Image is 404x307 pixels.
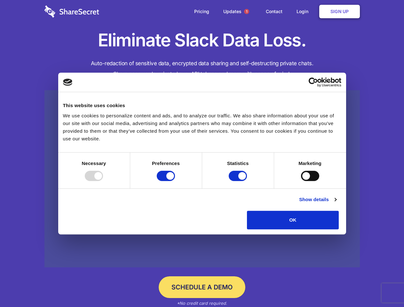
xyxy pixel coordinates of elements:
div: This website uses cookies [63,102,341,109]
span: 1 [244,9,249,14]
div: We use cookies to personalize content and ads, and to analyze our traffic. We also share informat... [63,112,341,143]
a: Pricing [188,2,216,21]
h1: Eliminate Slack Data Loss. [44,29,360,52]
strong: Marketing [298,161,321,166]
em: *No credit card required. [177,301,227,306]
a: Usercentrics Cookiebot - opens in a new window [285,77,341,87]
a: Show details [299,196,336,203]
a: Schedule a Demo [159,276,245,298]
strong: Necessary [82,161,106,166]
a: Login [290,2,318,21]
h4: Auto-redaction of sensitive data, encrypted data sharing and self-destructing private chats. Shar... [44,58,360,79]
strong: Statistics [227,161,249,166]
img: logo-wordmark-white-trans-d4663122ce5f474addd5e946df7df03e33cb6a1c49d2221995e7729f52c070b2.svg [44,5,99,18]
button: OK [247,211,339,229]
a: Contact [259,2,289,21]
a: Sign Up [319,5,360,18]
img: logo [63,79,73,86]
a: Wistia video thumbnail [44,90,360,268]
strong: Preferences [152,161,180,166]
